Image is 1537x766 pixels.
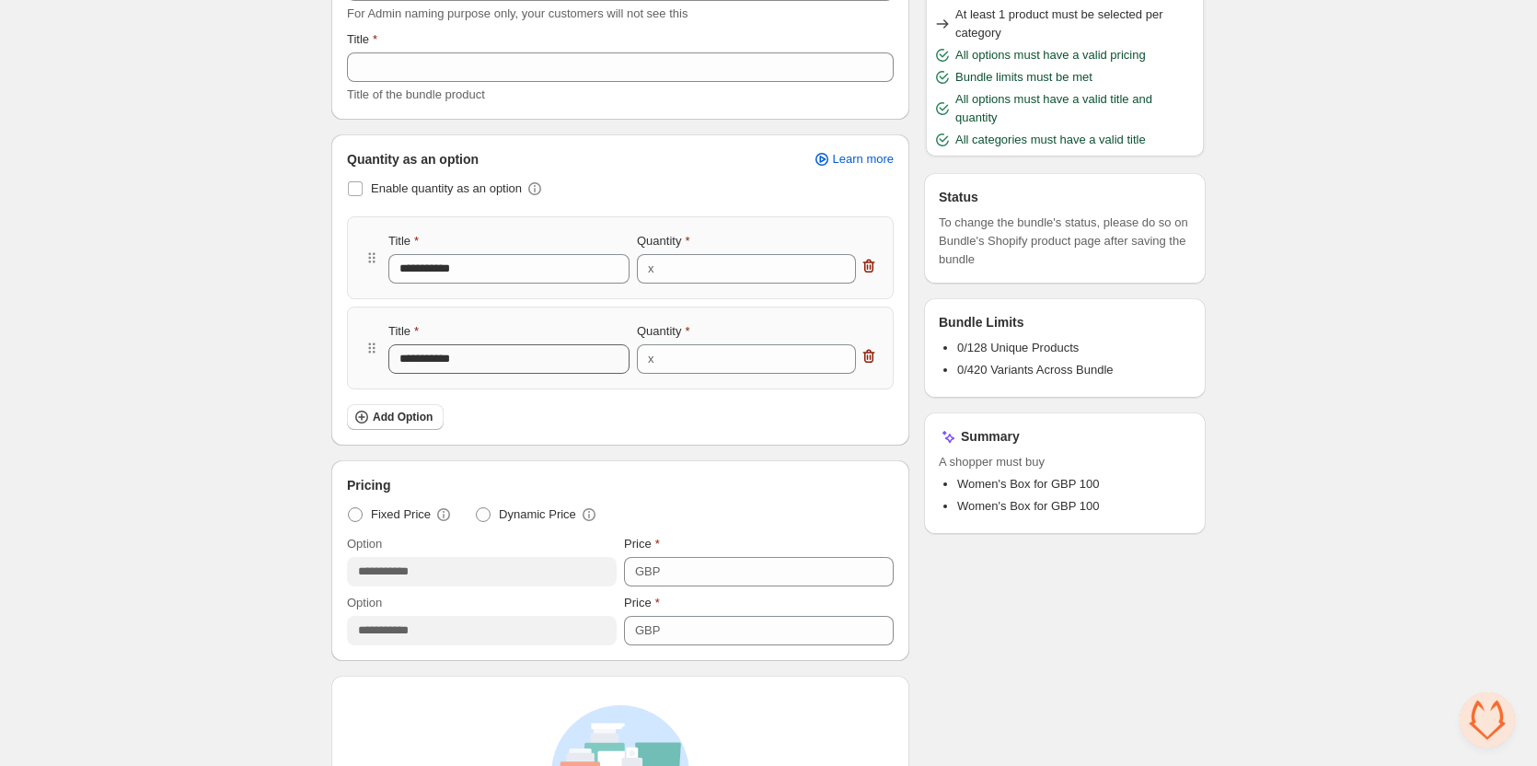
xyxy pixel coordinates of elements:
[833,152,894,167] span: Learn more
[1460,692,1515,748] div: Open chat
[347,30,377,49] label: Title
[635,621,660,640] div: GBP
[347,150,479,168] span: Quantity as an option
[961,427,1020,446] h3: Summary
[957,497,1191,516] li: Women's Box for GBP 100
[939,188,978,206] h3: Status
[347,6,688,20] span: For Admin naming purpose only, your customers will not see this
[371,505,431,524] span: Fixed Price
[624,535,660,553] label: Price
[955,68,1092,87] span: Bundle limits must be met
[388,322,419,341] label: Title
[957,341,1079,354] span: 0/128 Unique Products
[802,146,905,172] a: Learn more
[955,46,1146,64] span: All options must have a valid pricing
[347,476,390,494] span: Pricing
[635,563,660,581] div: GBP
[347,535,382,553] label: Option
[957,475,1191,493] li: Women's Box for GBP 100
[957,363,1114,377] span: 0/420 Variants Across Bundle
[955,131,1146,149] span: All categories must have a valid title
[648,350,654,368] div: x
[648,260,654,278] div: x
[939,453,1191,471] span: A shopper must buy
[371,181,522,195] span: Enable quantity as an option
[939,214,1191,269] span: To change the bundle's status, please do so on Bundle's Shopify product page after saving the bundle
[637,232,689,250] label: Quantity
[624,594,660,612] label: Price
[955,90,1196,127] span: All options must have a valid title and quantity
[637,322,689,341] label: Quantity
[347,404,444,430] button: Add Option
[347,87,485,101] span: Title of the bundle product
[388,232,419,250] label: Title
[347,594,382,612] label: Option
[499,505,576,524] span: Dynamic Price
[955,6,1196,42] span: At least 1 product must be selected per category
[373,410,433,424] span: Add Option
[939,313,1024,331] h3: Bundle Limits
